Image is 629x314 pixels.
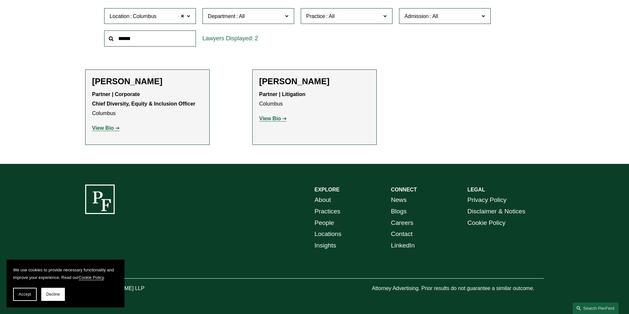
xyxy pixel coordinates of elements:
[314,206,340,217] a: Practices
[92,91,195,107] strong: Partner | Corporate Chief Diversity, Equity & Inclusion Officer
[314,187,339,192] strong: EXPLORE
[467,194,506,206] a: Privacy Policy
[314,194,331,206] a: About
[259,116,287,121] a: View Bio
[259,116,281,121] strong: View Bio
[259,91,305,97] strong: Partner | Litigation
[92,90,203,118] p: Columbus
[314,217,334,229] a: People
[372,284,544,293] p: Attorney Advertising. Prior results do not guarantee a similar outcome.
[391,187,417,192] strong: CONNECT
[255,35,258,42] span: 2
[92,76,203,87] h2: [PERSON_NAME]
[110,13,130,19] span: Location
[467,217,505,229] a: Cookie Policy
[573,303,619,314] a: Search this site
[314,240,336,251] a: Insights
[13,266,118,281] p: We use cookies to provide necessary functionality and improve your experience. Read our .
[46,292,60,297] span: Decline
[314,228,341,240] a: Locations
[391,217,413,229] a: Careers
[85,284,181,293] p: © [PERSON_NAME] LLP
[391,194,407,206] a: News
[7,260,124,307] section: Cookie banner
[19,292,31,297] span: Accept
[467,206,525,217] a: Disclaimer & Notices
[405,13,429,19] span: Admission
[13,288,37,301] button: Accept
[391,240,415,251] a: LinkedIn
[79,275,104,280] a: Cookie Policy
[92,125,120,131] a: View Bio
[391,206,407,217] a: Blogs
[92,125,114,131] strong: View Bio
[391,228,412,240] a: Contact
[259,76,370,87] h2: [PERSON_NAME]
[208,13,236,19] span: Department
[259,90,370,109] p: Columbus
[41,288,65,301] button: Decline
[467,187,485,192] strong: LEGAL
[133,12,157,21] span: Columbus
[306,13,325,19] span: Practice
